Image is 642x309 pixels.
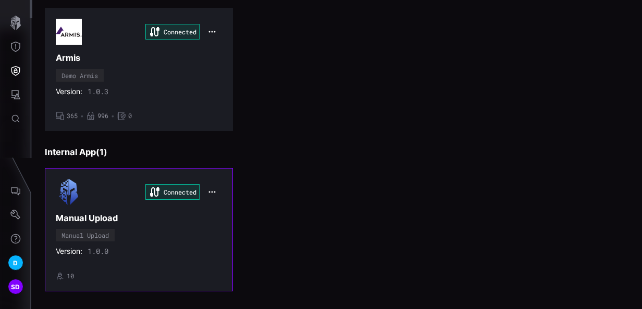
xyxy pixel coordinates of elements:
span: Version: [56,247,82,256]
div: Connected [145,184,200,200]
h3: Internal App ( 1 ) [45,147,629,158]
span: SD [11,281,20,292]
button: SD [1,275,31,299]
span: • [80,112,84,120]
span: 10 [67,272,74,280]
img: Demo Armis [56,19,82,45]
span: 365 [67,112,78,120]
h3: Armis [56,53,222,63]
button: D [1,251,31,275]
span: 996 [97,112,108,120]
div: Manual Upload [61,232,109,238]
span: • [111,112,115,120]
div: Connected [145,24,200,40]
span: Version: [56,87,82,96]
div: Demo Armis [61,72,98,79]
img: Manual Upload [56,179,82,205]
h3: Manual Upload [56,213,222,224]
span: 0 [128,112,132,120]
span: 1.0.0 [88,247,108,256]
span: 1.0.3 [88,87,108,96]
span: D [13,257,18,268]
